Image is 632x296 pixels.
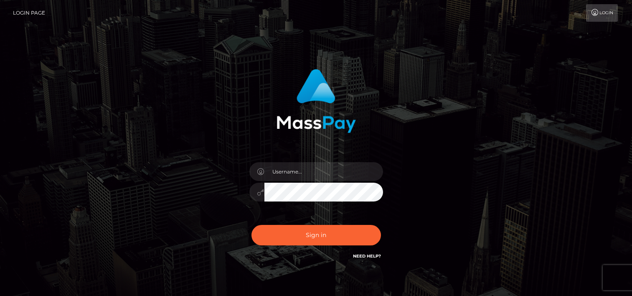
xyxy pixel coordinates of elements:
[13,4,45,22] a: Login Page
[586,4,618,22] a: Login
[353,253,381,259] a: Need Help?
[264,162,383,181] input: Username...
[277,69,356,133] img: MassPay Login
[251,225,381,245] button: Sign in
